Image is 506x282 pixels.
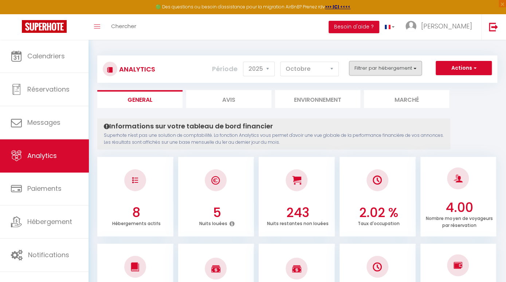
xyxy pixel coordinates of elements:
h3: 5 [182,205,252,220]
span: Chercher [111,22,136,30]
span: Calendriers [27,51,65,61]
span: Hébergement [27,217,72,226]
img: Super Booking [22,20,67,33]
p: Nuits restantes non louées [267,219,329,227]
span: Réservations [27,85,70,94]
span: Notifications [28,250,69,259]
p: Superhote n'est pas une solution de comptabilité. La fonction Analytics vous permet d'avoir une v... [104,132,444,146]
img: NO IMAGE [132,177,138,183]
p: Nombre moyen de voyageurs par réservation [426,214,493,228]
img: NO IMAGE [454,261,463,270]
button: Actions [436,61,492,76]
h3: 2.02 % [343,205,413,220]
label: Période [212,61,238,77]
img: NO IMAGE [373,262,382,271]
h4: Informations sur votre tableau de bord financier [104,122,444,130]
a: >>> ICI <<<< [325,4,350,10]
img: ... [405,21,416,32]
li: Avis [186,90,271,108]
span: [PERSON_NAME] [421,22,472,31]
span: Messages [27,118,60,127]
p: Nuits louées [199,219,227,227]
li: Marché [364,90,449,108]
a: Chercher [106,14,142,40]
li: Environnement [275,90,360,108]
h3: Analytics [117,61,155,77]
span: Paiements [27,184,62,193]
p: Hébergements actifs [112,219,161,227]
img: logout [489,22,498,31]
button: Filtrer par hébergement [349,61,422,76]
h3: 4.00 [424,200,494,215]
p: Taux d'occupation [358,219,400,227]
h3: 8 [101,205,171,220]
button: Besoin d'aide ? [329,21,379,33]
h3: 243 [263,205,333,220]
a: ... [PERSON_NAME] [400,14,481,40]
li: General [97,90,183,108]
span: Analytics [27,151,57,160]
